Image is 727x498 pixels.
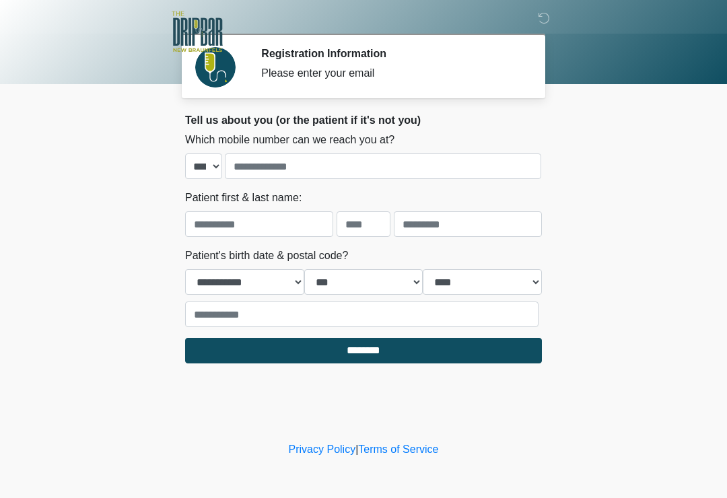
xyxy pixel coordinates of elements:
div: Please enter your email [261,65,522,81]
a: | [355,443,358,455]
img: The DRIPBaR - New Braunfels Logo [172,10,223,54]
a: Privacy Policy [289,443,356,455]
h2: Tell us about you (or the patient if it's not you) [185,114,542,127]
a: Terms of Service [358,443,438,455]
img: Agent Avatar [195,47,236,87]
label: Which mobile number can we reach you at? [185,132,394,148]
label: Patient's birth date & postal code? [185,248,348,264]
label: Patient first & last name: [185,190,302,206]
